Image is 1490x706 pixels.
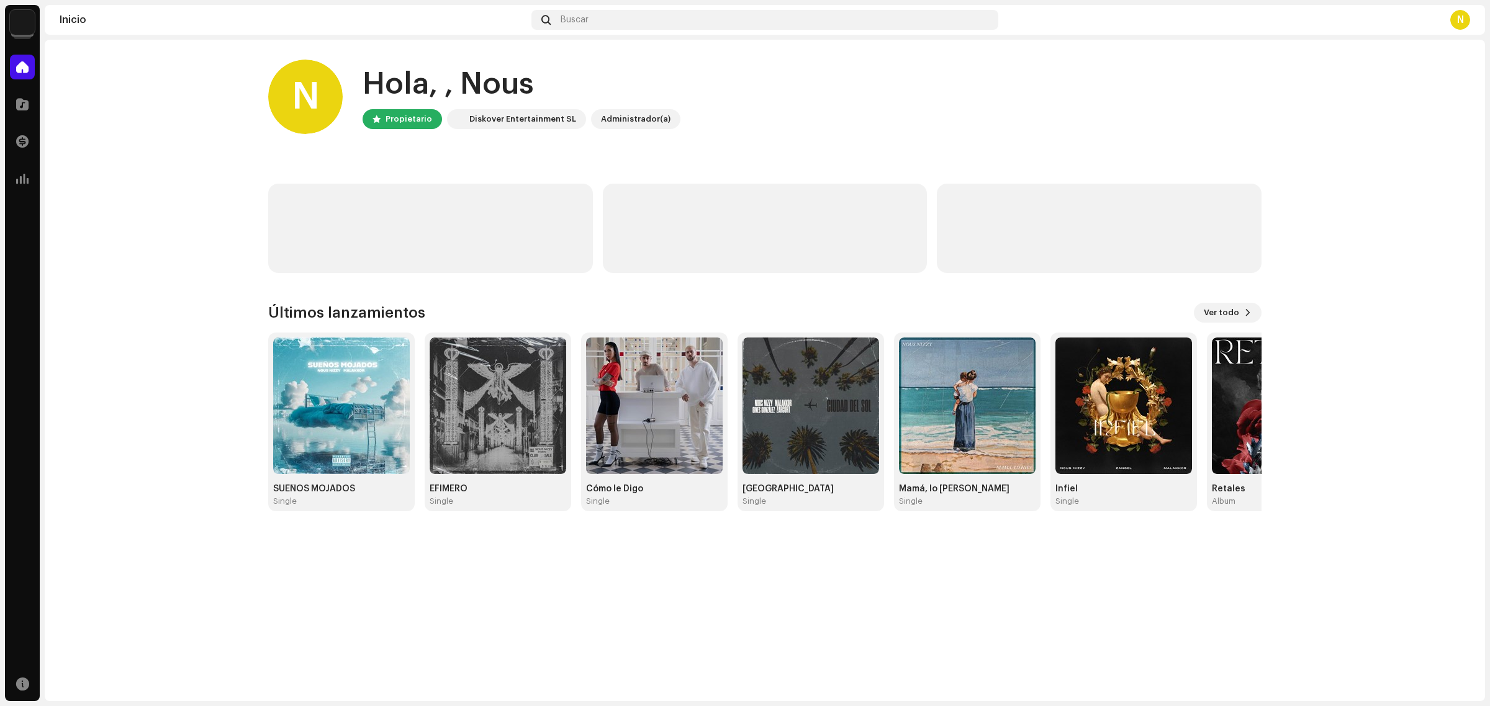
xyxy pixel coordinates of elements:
[743,337,879,474] img: a9734d27-1fa4-4096-93b8-f46353a89bb1
[1055,496,1079,506] div: Single
[273,484,410,494] div: SUEÑOS MOJADOS
[449,112,464,127] img: 297a105e-aa6c-4183-9ff4-27133c00f2e2
[430,484,566,494] div: EFIMERO
[561,15,589,25] span: Buscar
[1204,300,1239,325] span: Ver todo
[469,112,576,127] div: Diskover Entertainment SL
[899,496,923,506] div: Single
[430,337,566,474] img: 0dedd021-c476-4bd1-bc6d-32678004c5f4
[899,484,1036,494] div: Mamá, lo [PERSON_NAME]
[363,65,680,104] div: Hola, , Nous
[1212,484,1348,494] div: Retales
[586,484,723,494] div: Cómo le Digo
[60,15,526,25] div: Inicio
[1055,484,1192,494] div: Infiel
[1212,337,1348,474] img: 48e99c13-2ab2-4a90-8787-564f14737f46
[273,496,297,506] div: Single
[586,496,610,506] div: Single
[268,303,425,323] h3: Últimos lanzamientos
[1055,337,1192,474] img: ede18519-d1eb-447c-89ff-701fcc41bc96
[601,112,670,127] div: Administrador(a)
[273,337,410,474] img: fbf056b0-d214-48c2-a151-9dd70f9c99dc
[1212,496,1235,506] div: Album
[386,112,432,127] div: Propietario
[10,10,35,35] img: 297a105e-aa6c-4183-9ff4-27133c00f2e2
[899,337,1036,474] img: eaffb1d3-004c-459e-9906-8867c4bba527
[268,60,343,134] div: N
[430,496,453,506] div: Single
[743,484,879,494] div: [GEOGRAPHIC_DATA]
[1194,303,1262,323] button: Ver todo
[743,496,766,506] div: Single
[1450,10,1470,30] div: N
[586,337,723,474] img: f5fb988a-037d-42c1-b96e-b1d6c588ebe3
